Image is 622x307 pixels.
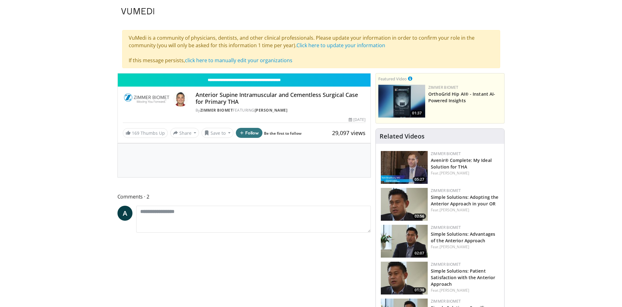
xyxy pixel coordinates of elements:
[132,130,139,136] span: 169
[332,129,366,137] span: 29,097 views
[185,57,292,64] a: click here to manually edit your organizations
[381,262,428,294] img: 0f433ef4-89a8-47df-8433-26a6cf8e8085.150x105_q85_crop-smart_upscale.jpg
[296,42,385,49] a: Click here to update your information
[428,85,458,90] a: Zimmer Biomet
[378,76,407,82] small: Featured Video
[440,288,469,293] a: [PERSON_NAME]
[122,30,500,68] div: VuMedi is a community of physicians, dentists, and other clinical professionals. Please update yo...
[431,262,461,267] a: Zimmer Biomet
[431,299,461,304] a: Zimmer Biomet
[200,108,233,113] a: Zimmer Biomet
[440,207,469,213] a: [PERSON_NAME]
[202,128,233,138] button: Save to
[413,250,426,256] span: 02:07
[123,128,168,138] a: 169 Thumbs Up
[349,117,366,123] div: [DATE]
[431,194,498,207] a: Simple Solutions: Adopting the Anterior Approach in your OR
[440,244,469,249] a: [PERSON_NAME]
[431,188,461,193] a: Zimmer Biomet
[431,151,461,156] a: Zimmer Biomet
[378,85,425,118] a: 01:37
[428,91,495,103] a: OrthoGrid Hip AI® - Instant AI-Powered Insights
[440,170,469,176] a: [PERSON_NAME]
[196,92,366,105] h4: Anterior Supine Intramuscular and Cementless Surgical Case for Primary THA
[431,170,499,176] div: Feat.
[381,188,428,221] a: 02:56
[173,92,188,107] img: Avatar
[431,231,495,244] a: Simple Solutions: Advantages of the Anterior Approach
[380,133,425,140] h4: Related Videos
[431,244,499,250] div: Feat.
[123,92,171,107] img: Zimmer Biomet
[117,193,371,201] span: Comments 2
[121,8,154,14] img: VuMedi Logo
[255,108,288,113] a: [PERSON_NAME]
[381,188,428,221] img: 10d808f3-0ef9-4f3e-97fe-674a114a9830.150x105_q85_crop-smart_upscale.jpg
[410,110,424,116] span: 01:37
[431,288,499,293] div: Feat.
[196,108,366,113] div: By FEATURING
[413,287,426,293] span: 01:38
[381,225,428,258] a: 02:07
[381,225,428,258] img: 56e6ec17-0c16-4c01-a1de-debe52bb35a1.150x105_q85_crop-smart_upscale.jpg
[381,262,428,294] a: 01:38
[117,206,132,221] a: A
[381,151,428,184] a: 05:27
[413,177,426,182] span: 05:27
[431,157,492,170] a: Avenir® Complete: My Ideal Solution for THA
[431,225,461,230] a: Zimmer Biomet
[431,268,495,287] a: Simple Solutions: Patient Satisfaction with the Anterior Approach
[408,75,412,82] a: This is paid for by Zimmer Biomet
[378,85,425,118] img: 51d03d7b-a4ba-45b7-9f92-2bfbd1feacc3.150x105_q85_crop-smart_upscale.jpg
[381,151,428,184] img: 34658faa-42cf-45f9-ba82-e22c653dfc78.150x105_q85_crop-smart_upscale.jpg
[431,207,499,213] div: Feat.
[170,128,199,138] button: Share
[236,128,263,138] button: Follow
[264,131,301,136] a: Be the first to follow
[413,214,426,219] span: 02:56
